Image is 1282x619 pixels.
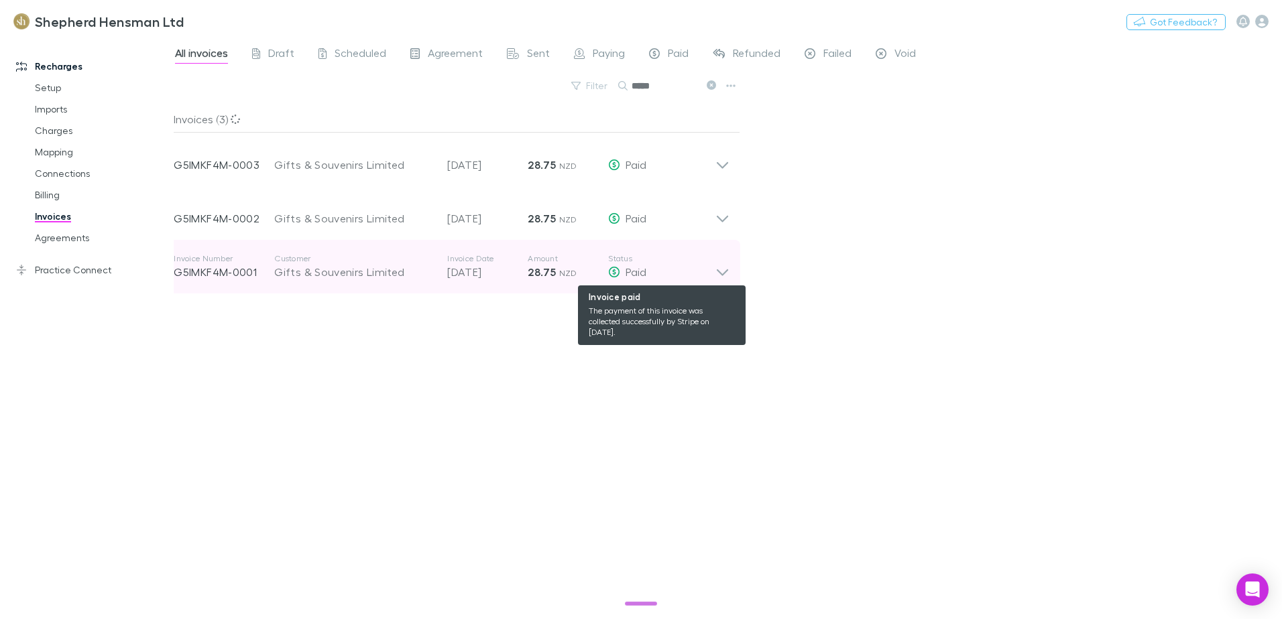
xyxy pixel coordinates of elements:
[174,264,274,280] p: G5IMKF4M-0001
[5,5,192,38] a: Shepherd Hensman Ltd
[565,78,616,94] button: Filter
[559,268,577,278] span: NZD
[174,210,274,226] p: G5IMKF4M-0002
[1236,573,1269,606] div: Open Intercom Messenger
[626,158,646,171] span: Paid
[335,46,386,64] span: Scheduled
[626,212,646,224] span: Paid
[274,253,434,264] p: Customer
[428,46,483,64] span: Agreement
[268,46,294,64] span: Draft
[823,46,852,64] span: Failed
[1126,14,1226,30] button: Got Feedback?
[593,46,625,64] span: Paying
[21,77,181,98] a: Setup
[21,120,181,141] a: Charges
[527,46,550,64] span: Sent
[175,46,228,64] span: All invoices
[894,46,916,64] span: Void
[21,163,181,184] a: Connections
[274,157,434,173] div: Gifts & Souvenirs Limited
[163,186,740,240] div: G5IMKF4M-0002Gifts & Souvenirs Limited[DATE]28.75 NZDPaid
[559,161,577,171] span: NZD
[559,214,577,224] span: NZD
[174,157,274,173] p: G5IMKF4M-0003
[447,253,528,264] p: Invoice Date
[21,98,181,120] a: Imports
[668,46,689,64] span: Paid
[21,206,181,227] a: Invoices
[447,210,528,226] p: [DATE]
[21,184,181,206] a: Billing
[274,264,434,280] div: Gifts & Souvenirs Limited
[447,157,528,173] p: [DATE]
[733,46,780,64] span: Refunded
[21,227,181,249] a: Agreements
[447,264,528,280] p: [DATE]
[3,259,181,281] a: Practice Connect
[163,133,740,186] div: G5IMKF4M-0003Gifts & Souvenirs Limited[DATE]28.75 NZDPaid
[163,240,740,293] div: Invoice NumberG5IMKF4M-0001CustomerGifts & Souvenirs LimitedInvoice Date[DATE]Amount28.75 NZDStatus
[528,265,556,279] strong: 28.75
[528,253,608,264] p: Amount
[174,253,274,264] p: Invoice Number
[528,212,556,225] strong: 28.75
[13,13,30,29] img: Shepherd Hensman Ltd's Logo
[528,158,556,171] strong: 28.75
[626,265,646,278] span: Paid
[35,13,184,29] h3: Shepherd Hensman Ltd
[21,141,181,163] a: Mapping
[3,56,181,77] a: Recharges
[274,210,434,226] div: Gifts & Souvenirs Limited
[608,253,715,264] p: Status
